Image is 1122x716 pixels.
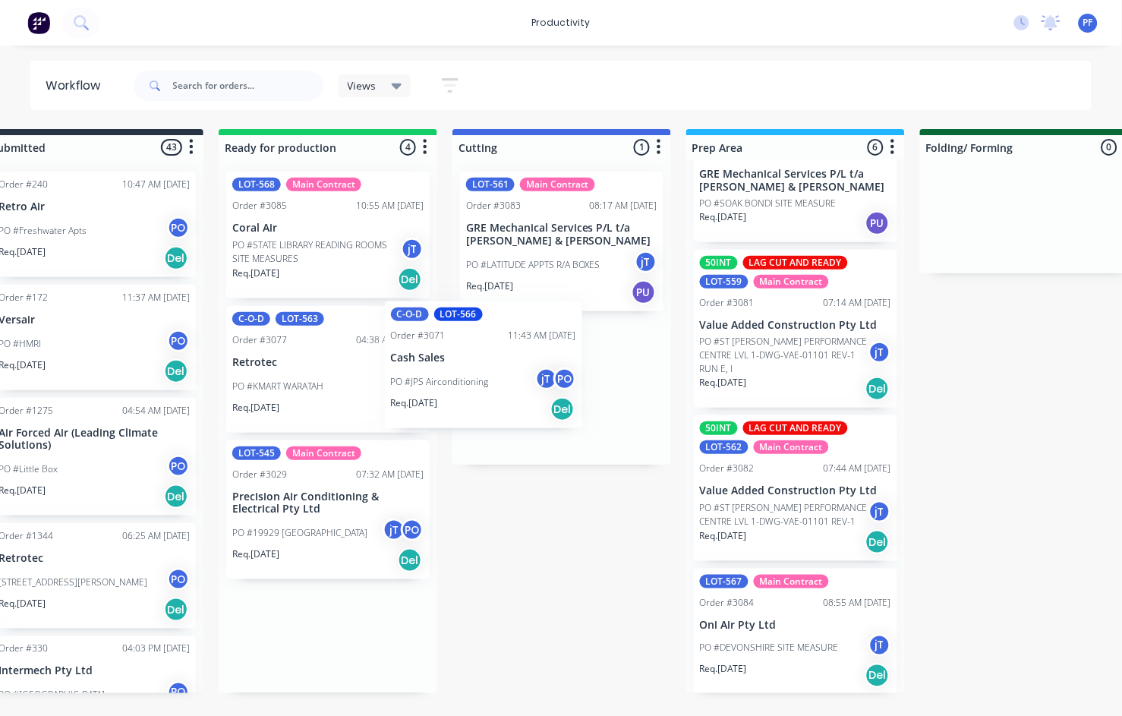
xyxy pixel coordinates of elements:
span: PF [1083,16,1093,30]
span: Views [348,77,377,93]
div: Workflow [46,77,108,95]
div: productivity [525,11,598,34]
input: Search for orders... [173,71,323,101]
img: Factory [27,11,50,34]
